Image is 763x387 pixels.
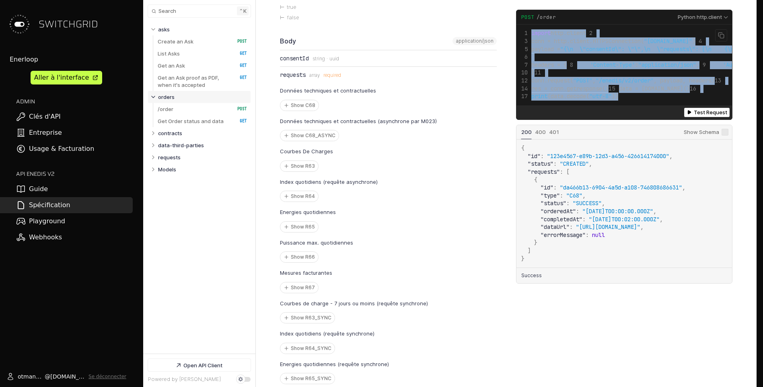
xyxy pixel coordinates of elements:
a: Get an Ask GET [158,60,247,72]
span: "errorMessage" [541,231,586,239]
a: Models [158,163,247,175]
div: Example Responses [516,125,733,284]
p: Mesures facturantes [280,269,332,277]
span: [ [566,168,570,175]
span: : [541,152,544,160]
span: : [560,192,563,199]
p: Get an Ask proof as PDF, when it's accepted [158,74,229,89]
span: "dataUrl" [541,223,570,231]
p: Courbes de charge - 7 jours ou moins (requête synchrone) [280,300,428,308]
span: , [602,200,605,207]
span: 200 [521,129,532,135]
p: /order [158,105,173,113]
span: : [566,200,570,207]
span: : [576,208,579,215]
p: Données techniques et contractuelles [280,87,376,95]
a: Get an Ask proof as PDF, when it's accepted GET [158,72,247,91]
button: Se déconnecter [88,373,126,380]
h2: ADMIN [16,97,133,105]
span: } [521,69,535,76]
button: Show R63 [280,161,318,171]
p: Get Order status and data [158,117,224,125]
span: : [553,161,557,168]
span: GET [231,63,247,68]
span: conn = http.client.HTTPSConnection( ) [521,37,696,45]
span: otmane.sajid [18,373,45,381]
button: Show R64_SYNC [280,343,335,354]
span: , [589,161,592,168]
span: GET [231,118,247,124]
button: Show R65_SYNC [280,373,335,384]
span: } [534,239,537,247]
span: null [592,231,605,239]
p: Energies quotidiennes (requête synchrone) [280,360,389,368]
span: , [582,192,586,199]
span: ] [528,247,531,254]
button: Show R63_SYNC [280,313,335,323]
span: "id" [541,184,553,191]
span: array [309,72,320,78]
button: Show C68 [280,100,319,111]
span: { [521,144,524,152]
span: Test Request [694,109,727,115]
a: Create an Ask POST [158,35,247,47]
p: data-third-parties [158,142,204,149]
span: "123e4567-e89b-12d3-a456-426614174000" [547,152,669,160]
span: (data.decode( )) [521,93,619,100]
span: POST [231,106,247,112]
span: "[DATE]T00:02:00.000Z" [589,216,660,223]
span: 400 [535,129,546,135]
button: Test Request [684,108,730,117]
span: "SUCCESS" [573,200,602,207]
p: Get an Ask [158,62,185,69]
a: data-third-parties [158,139,247,151]
div: Enerloop [10,55,133,64]
span: "completedAt" [541,216,582,223]
span: [DOMAIN_NAME] [50,373,85,381]
span: 401 [549,129,559,135]
p: orders [158,93,175,101]
span: "orderedAt" [541,208,576,215]
p: Energies quotidiennes [280,208,336,216]
li: false [280,12,497,23]
a: List Asks GET [158,47,247,60]
span: "application/json" [638,61,696,68]
p: Index quotidiens (requête synchrone) [280,330,374,338]
label: Show Schema [684,125,728,140]
a: Powered by [PERSON_NAME] [148,376,221,382]
p: Models [158,166,176,173]
span: SWITCHGRID [39,18,98,31]
kbd: k [237,6,249,15]
span: "status" [541,200,566,207]
p: Index quotidiens (requête asynchrone) [280,178,378,186]
span: "[DOMAIN_NAME]" [644,37,692,45]
button: Show R65 [280,222,318,232]
span: "type" [541,192,560,199]
span: "utf-8" [589,93,612,100]
span: { [534,176,537,183]
button: Show R66 [280,252,318,262]
span: /order [537,14,556,21]
span: } [521,255,524,262]
div: consentId [280,55,309,62]
span: import [531,30,551,37]
p: Données techniques et contractuelles (asynchrone par M023) [280,117,437,126]
p: List Asks [158,50,180,57]
span: application/json [456,38,494,44]
span: "requests" [528,168,560,175]
button: Show R64 [280,191,318,202]
span: string [313,56,325,62]
span: GET [231,51,247,56]
span: http.client [521,30,586,37]
nav: Table of contents for Api [143,20,255,354]
p: asks [158,26,170,33]
span: : [570,223,573,231]
span: , [653,208,656,215]
span: "/enedis/v2/order" [596,77,654,84]
button: Show R67 [280,282,318,293]
p: contracts [158,130,182,137]
a: asks [158,23,247,35]
a: Get Order status and data GET [158,115,247,127]
span: POST [521,14,534,21]
div: Aller à l'interface [34,73,89,82]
